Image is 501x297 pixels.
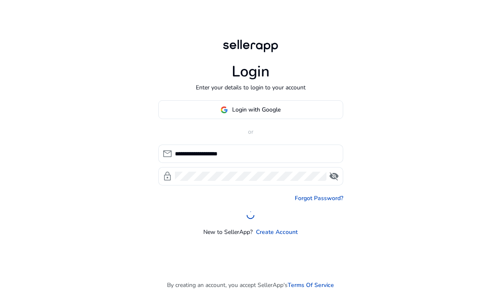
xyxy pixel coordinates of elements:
p: or [158,127,343,136]
span: visibility_off [329,171,339,181]
span: Login with Google [232,105,281,114]
span: lock [162,171,172,181]
img: google-logo.svg [220,106,228,114]
p: Enter your details to login to your account [196,83,306,92]
a: Create Account [256,228,298,236]
span: mail [162,149,172,159]
h1: Login [232,63,270,81]
a: Terms Of Service [288,281,334,289]
a: Forgot Password? [295,194,343,203]
p: New to SellerApp? [203,228,253,236]
button: Login with Google [158,100,343,119]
